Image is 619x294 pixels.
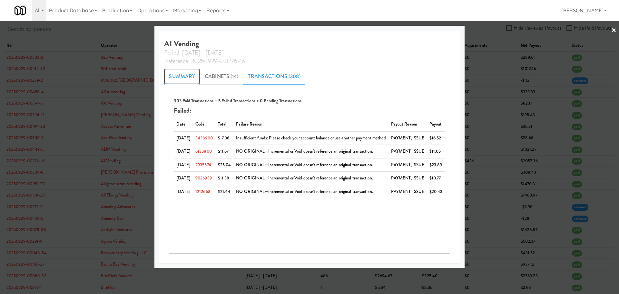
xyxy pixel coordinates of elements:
h4: AI Vending [164,39,455,65]
td: Insufficient funds: Please check your account balance or use another payment method [233,131,388,145]
td: $17.36 [215,131,234,145]
a: 3438900 [195,135,213,141]
td: [DATE] [174,185,193,198]
a: 1212668 [195,188,211,195]
a: Transactions (308) [243,68,305,85]
td: $11.38 [215,172,234,185]
td: [DATE] [174,131,193,145]
td: NO ORIGINAL—Incremental or Void doesn't reference an original transaction. [233,158,388,172]
h6: 303 Paid Transactions + 5 Failed Transactions + 0 Pending Transactions [174,98,445,103]
span: Period: [DATE] - [DATE] [164,48,223,57]
td: [DATE] [174,158,193,172]
td: [DATE] [174,145,193,158]
th: Total [215,118,234,131]
td: $25.04 [215,158,234,172]
th: Code [193,118,215,131]
td: $11.05 [427,145,445,158]
td: PAYMENT_ISSUE [388,158,427,172]
td: $11.67 [215,145,234,158]
h5: Failed: [174,107,445,114]
td: PAYMENT_ISSUE [388,172,427,185]
a: × [611,21,616,41]
a: Cabinets (14) [200,68,243,85]
td: NO ORIGINAL—Incremental or Void doesn't reference an original transaction. [233,172,388,185]
td: $21.44 [215,185,234,198]
td: $23.89 [427,158,445,172]
th: Date [174,118,193,131]
td: $16.52 [427,131,445,145]
a: 2935574 [195,162,211,168]
th: Failure Reason [233,118,388,131]
td: [DATE] [174,172,193,185]
img: Micromart [15,5,26,16]
td: PAYMENT_ISSUE [388,185,427,198]
th: Payout [427,118,445,131]
a: 9026939 [195,175,212,181]
a: 6136800 [195,148,212,154]
td: NO ORIGINAL—Incremental or Void doesn't reference an original transaction. [233,145,388,158]
td: NO ORIGINAL—Incremental or Void doesn't reference an original transaction. [233,185,388,198]
td: $20.43 [427,185,445,198]
th: Payout Reason [388,118,427,131]
a: Summary [164,68,200,85]
td: PAYMENT_ISSUE [388,131,427,145]
span: Reference: 20250929-00276-16 [164,57,245,65]
td: $10.77 [427,172,445,185]
td: PAYMENT_ISSUE [388,145,427,158]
